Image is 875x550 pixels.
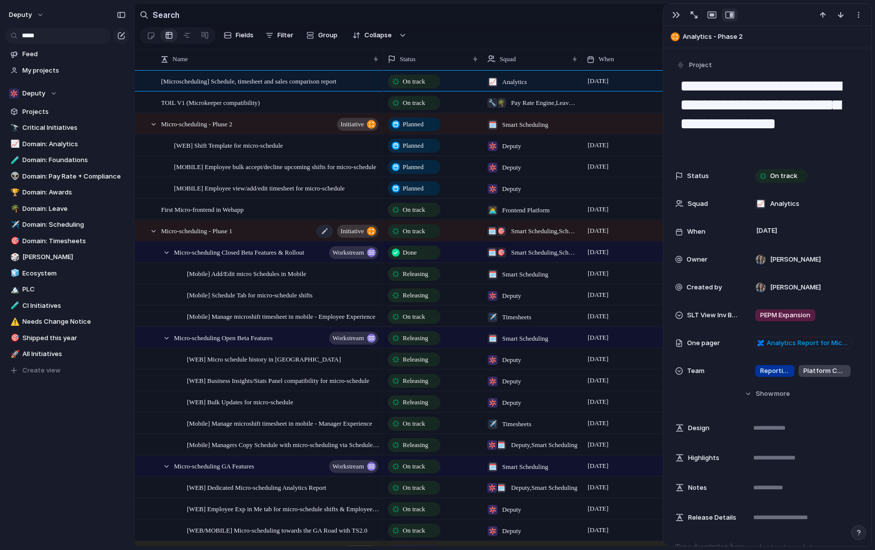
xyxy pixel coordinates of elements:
button: Filter [262,27,297,43]
span: On track [403,98,425,108]
span: Planned [403,141,424,151]
span: Feed [22,49,126,59]
span: PEPM Expansion [760,310,810,320]
button: 🎯 [9,236,19,246]
button: Analytics - Phase 2 [668,29,867,45]
span: Releasing [403,355,428,365]
span: Needs Change Notice [22,317,126,327]
span: Domain: Awards [22,187,126,197]
span: On track [403,205,425,215]
span: deputy [9,10,32,20]
span: Critical Initiatives [22,123,126,133]
div: 🚀All Initiatives [5,347,129,362]
button: initiative [337,225,378,238]
span: [WEB] Dedicated Micro-scheduling Analytics Report [187,481,326,493]
span: On track [403,504,425,514]
a: Feed [5,47,129,62]
span: Done [403,248,417,258]
button: 📈 [9,139,19,149]
span: Micro-scheduling GA Features [174,460,254,471]
span: workstream [333,246,364,260]
span: On track [403,312,425,322]
div: ✈️ [488,419,498,429]
div: 🎯 [496,226,506,236]
button: deputy [4,7,49,23]
span: [Mobile] Schedule Tab for micro-schedule shifts [187,289,313,300]
div: 🧪CI Initiatives [5,298,129,313]
span: [WEB] Micro schedule history in [GEOGRAPHIC_DATA] [187,353,341,365]
span: [WEB] Business Insights/Stats Panel compatibility for micro-schedule [187,374,369,386]
div: 🧊 [10,268,17,279]
span: Timesheets [502,419,531,429]
span: Smart Scheduling [502,270,548,279]
span: Deputy [502,526,521,536]
a: 🏆Domain: Awards [5,185,129,200]
div: 📈 [10,138,17,150]
button: 🏔️ [9,284,19,294]
a: My projects [5,63,129,78]
button: Project [674,58,715,73]
button: Fields [220,27,258,43]
span: Releasing [403,290,428,300]
span: SLT View Inv Bucket [687,310,739,320]
span: [PERSON_NAME] [22,252,126,262]
span: [DATE] [585,460,611,472]
span: Created by [687,282,722,292]
button: ✈️ [9,220,19,230]
span: TOIL V1 (Microkeeper compatibility) [161,96,260,108]
button: Deputy [5,86,129,101]
span: more [774,389,790,399]
div: 🗓️ [488,120,498,130]
span: Shipped this year [22,333,126,343]
span: Planned [403,162,424,172]
span: Domain: Leave [22,204,126,214]
div: 🧪 [10,300,17,311]
span: Releasing [403,333,428,343]
span: [DATE] [585,417,611,429]
span: Releasing [403,376,428,386]
span: [DATE] [585,481,611,493]
span: On track [403,526,425,536]
div: 🔭Critical Initiatives [5,120,129,135]
span: initiative [341,117,364,131]
span: Deputy [502,184,521,194]
div: 👽Domain: Pay Rate + Compliance [5,169,129,184]
button: Group [301,27,343,43]
span: [PERSON_NAME] [770,282,821,292]
div: ⚠️ [10,316,17,328]
span: Micro-scheduling Open Beta Features [174,332,272,343]
a: 🎯Domain: Timesheets [5,234,129,249]
span: Name [173,54,188,64]
div: 🗓️ [496,440,506,450]
span: Domain: Scheduling [22,220,126,230]
div: 🗓️ [496,483,506,493]
div: 👨‍💻 [488,205,498,215]
a: Analytics Report for Micro-scheduling Product Suite [754,337,852,350]
span: Deputy [502,398,521,408]
span: [DATE] [585,139,611,151]
span: Status [400,54,416,64]
span: [DATE] [585,161,611,173]
a: ✈️Domain: Scheduling [5,217,129,232]
button: 🌴 [9,204,19,214]
span: workstream [333,331,364,345]
span: [Microscheduling] Schedule, timesheet and sales comparison report [161,75,337,87]
span: One pager [687,338,720,348]
div: 👽 [10,171,17,182]
span: First Micro-frontend in Webapp [161,203,244,215]
a: ⚠️Needs Change Notice [5,314,129,329]
span: CI Initiatives [22,301,126,311]
span: [DATE] [585,268,611,279]
span: On track [770,171,797,181]
button: 🧪 [9,155,19,165]
span: On track [403,77,425,87]
span: Squad [500,54,516,64]
span: Notes [688,483,707,493]
span: Filter [277,30,293,40]
a: 🎯Shipped this year [5,331,129,346]
span: [DATE] [585,374,611,386]
a: 🌴Domain: Leave [5,201,129,216]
